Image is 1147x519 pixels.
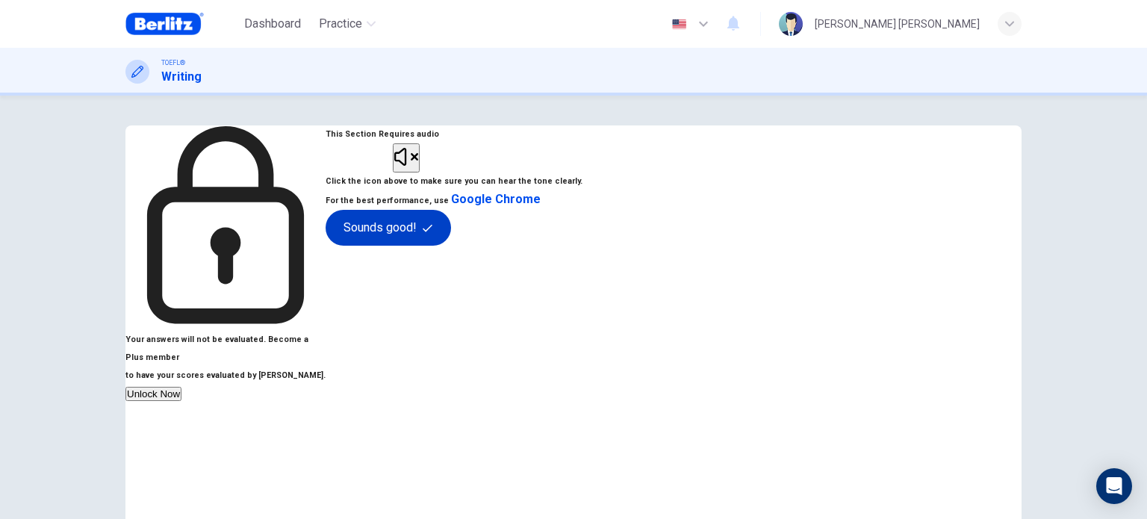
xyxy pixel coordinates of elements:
h6: Your answers will not be evaluated. Become a to have your scores evaluated by [PERSON_NAME]. [125,331,326,385]
strong: Plus member [125,352,179,362]
span: TOEFL® [161,58,185,68]
span: Dashboard [244,15,301,33]
h6: For the best performance, use [326,190,582,210]
button: Dashboard [238,10,307,37]
img: Profile picture [779,12,803,36]
img: Berlitz Brasil logo [125,9,204,39]
h6: This Section Requires audio [326,125,582,143]
span: Practice [319,15,362,33]
div: [PERSON_NAME] [PERSON_NAME] [815,15,980,33]
a: Berlitz Brasil logo [125,9,238,39]
a: Google Chrome [451,192,541,206]
h6: Click the icon above to make sure you can hear the tone clearly. [326,173,582,190]
h1: Writing [161,68,202,86]
button: Sounds good! [326,210,451,246]
img: en [670,19,688,30]
div: Open Intercom Messenger [1096,468,1132,504]
button: Unlock Now [125,387,181,401]
button: Practice [313,10,382,37]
